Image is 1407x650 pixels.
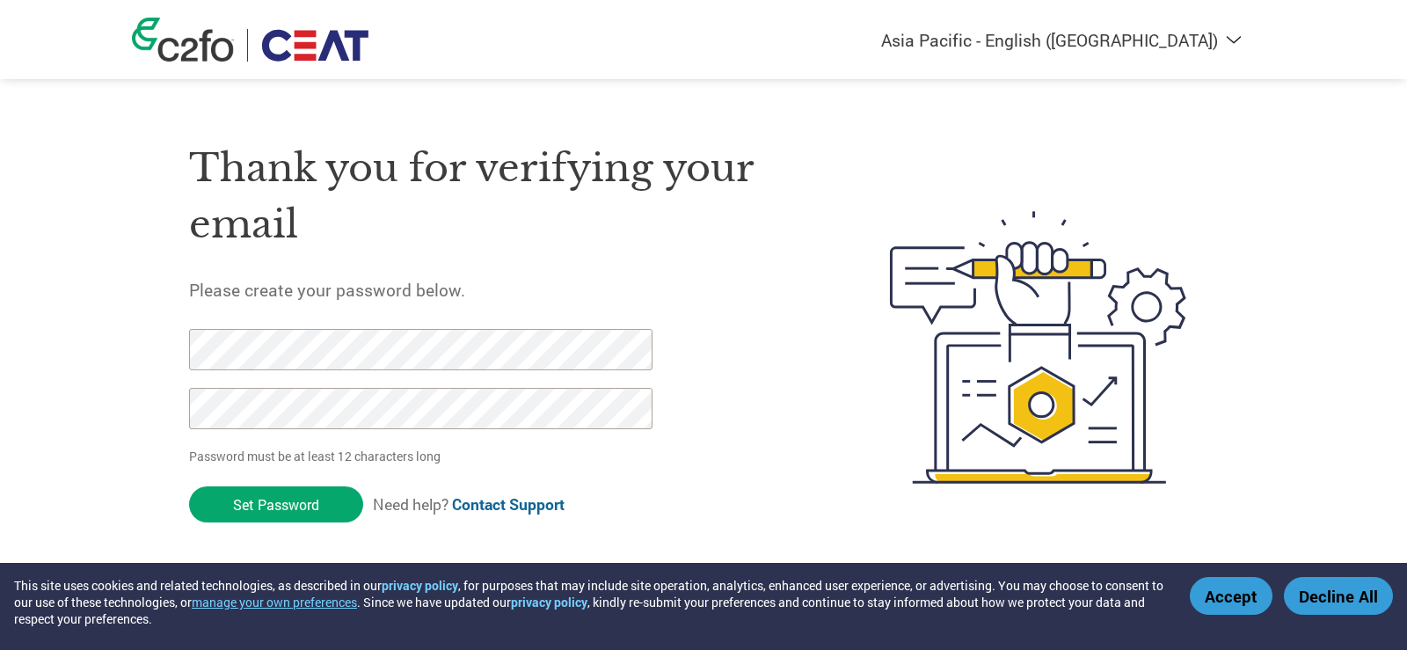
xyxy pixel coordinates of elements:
[189,486,363,522] input: Set Password
[511,594,587,610] a: privacy policy
[373,494,565,515] span: Need help?
[132,18,234,62] img: c2fo logo
[189,140,806,253] h1: Thank you for verifying your email
[14,577,1164,627] div: This site uses cookies and related technologies, as described in our , for purposes that may incl...
[1190,577,1272,615] button: Accept
[189,279,806,301] h5: Please create your password below.
[192,594,357,610] button: manage your own preferences
[382,577,458,594] a: privacy policy
[1284,577,1393,615] button: Decline All
[189,447,659,465] p: Password must be at least 12 characters long
[261,29,368,62] img: Ceat
[858,114,1219,581] img: create-password
[452,494,565,515] a: Contact Support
